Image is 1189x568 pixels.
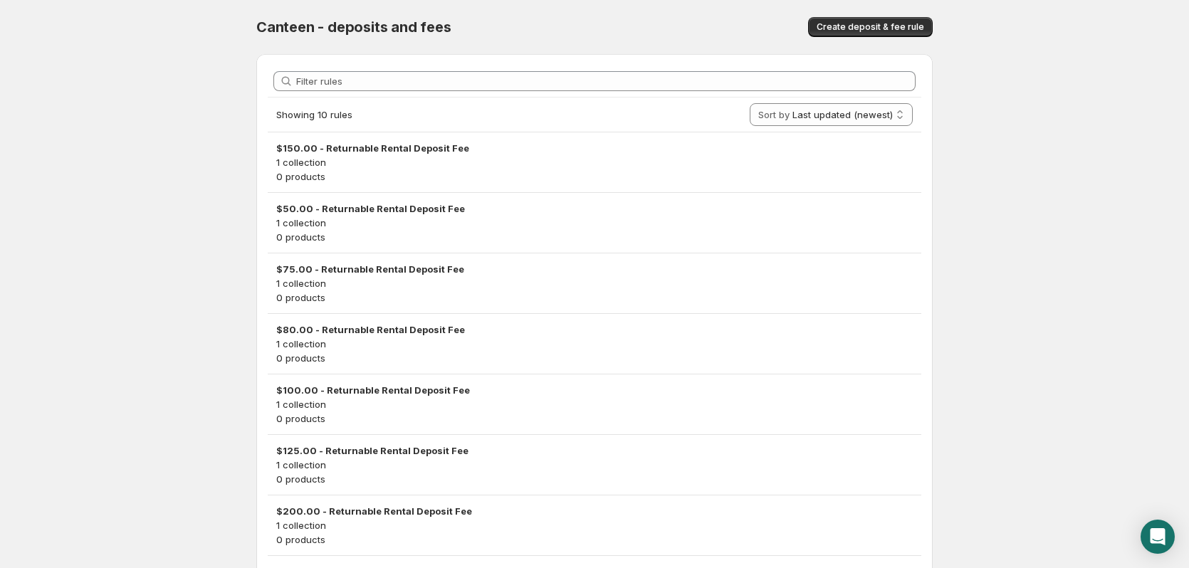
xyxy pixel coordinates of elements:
input: Filter rules [296,71,916,91]
h3: $50.00 - Returnable Rental Deposit Fee [276,201,913,216]
p: 1 collection [276,276,913,290]
div: Open Intercom Messenger [1141,520,1175,554]
p: 1 collection [276,337,913,351]
h3: $150.00 - Returnable Rental Deposit Fee [276,141,913,155]
p: 1 collection [276,518,913,532]
p: 1 collection [276,216,913,230]
p: 0 products [276,411,913,426]
h3: $80.00 - Returnable Rental Deposit Fee [276,322,913,337]
span: Canteen - deposits and fees [256,19,451,36]
p: 0 products [276,351,913,365]
p: 0 products [276,532,913,547]
span: Create deposit & fee rule [817,21,924,33]
p: 1 collection [276,458,913,472]
span: Showing 10 rules [276,109,352,120]
h3: $75.00 - Returnable Rental Deposit Fee [276,262,913,276]
p: 1 collection [276,155,913,169]
p: 0 products [276,472,913,486]
h3: $125.00 - Returnable Rental Deposit Fee [276,443,913,458]
p: 0 products [276,230,913,244]
p: 0 products [276,169,913,184]
p: 1 collection [276,397,913,411]
h3: $200.00 - Returnable Rental Deposit Fee [276,504,913,518]
button: Create deposit & fee rule [808,17,933,37]
h3: $100.00 - Returnable Rental Deposit Fee [276,383,913,397]
p: 0 products [276,290,913,305]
